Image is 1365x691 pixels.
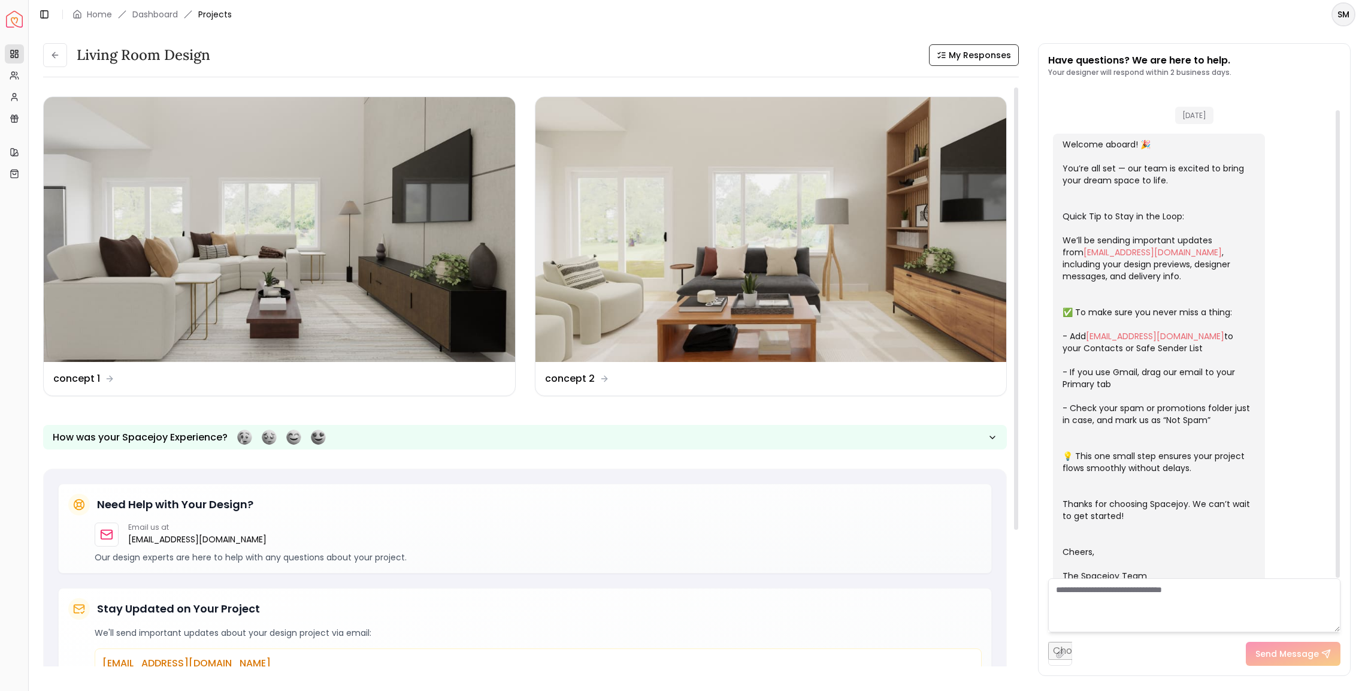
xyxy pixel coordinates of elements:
a: Home [87,8,112,20]
p: Have questions? We are here to help. [1048,53,1231,68]
p: Your designer will respond within 2 business days. [1048,68,1231,77]
a: Dashboard [132,8,178,20]
dd: concept 1 [53,372,100,386]
a: concept 1concept 1 [43,96,516,396]
p: How was your Spacejoy Experience? [53,430,228,445]
h3: Living Room design [77,46,210,65]
span: SM [1333,4,1354,25]
a: [EMAIL_ADDRESS][DOMAIN_NAME] [1086,330,1224,342]
p: We'll send important updates about your design project via email: [95,627,982,639]
p: Email us at [128,523,267,532]
button: SM [1331,2,1355,26]
div: Welcome aboard! 🎉 You’re all set — our team is excited to bring your dream space to life. Quick T... [1063,138,1253,582]
p: Our design experts are here to help with any questions about your project. [95,551,982,563]
span: Projects [198,8,232,20]
h5: Need Help with Your Design? [97,496,253,513]
a: [EMAIL_ADDRESS][DOMAIN_NAME] [128,532,267,547]
a: Spacejoy [6,11,23,28]
h5: Stay Updated on Your Project [97,601,260,617]
img: Spacejoy Logo [6,11,23,28]
nav: breadcrumb [72,8,232,20]
a: concept 2concept 2 [535,96,1007,396]
p: [EMAIL_ADDRESS][DOMAIN_NAME] [102,656,974,671]
img: concept 1 [44,97,515,362]
span: [DATE] [1175,107,1213,124]
button: My Responses [929,44,1019,66]
dd: concept 2 [545,372,595,386]
img: concept 2 [535,97,1007,362]
span: My Responses [949,49,1011,61]
button: How was your Spacejoy Experience?Feeling terribleFeeling badFeeling goodFeeling awesome [43,425,1007,449]
a: [EMAIL_ADDRESS][DOMAIN_NAME] [1083,246,1222,258]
